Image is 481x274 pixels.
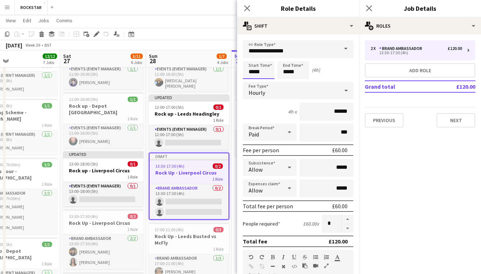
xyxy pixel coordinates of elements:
[63,92,143,148] app-job-card: 11:00-16:00 (5h)1/1Rock up - Depot [GEOGRAPHIC_DATA]1 RoleEvents (Event Manager)1/111:00-16:00 (5...
[63,124,143,148] app-card-role: Events (Event Manager)1/111:00-16:00 (5h)[PERSON_NAME]
[63,220,143,226] h3: Rock Up - Liverpool Circus
[6,17,16,24] span: View
[155,227,184,232] span: 17:00-21:00 (4h)
[43,54,57,59] span: 12/12
[42,261,52,266] span: 1 Role
[63,209,143,269] app-job-card: 13:30-17:30 (4h)0/2Rock Up - Liverpool Circus1 RoleBrand Ambassador2/213:30-17:30 (4h)[PERSON_NAM...
[23,17,31,24] span: Edit
[335,254,340,260] button: Text Color
[235,53,245,59] span: Mon
[42,162,52,167] span: 3/3
[42,242,52,247] span: 1/1
[433,81,475,92] td: £120.00
[303,220,319,227] div: £60.00 x
[149,153,229,220] div: Draft13:30-17:30 (4h)0/2Rock Up - Liverpool Circus1 RoleBrand Ambassador0/213:30-17:30 (4h)
[270,264,275,269] button: Horizontal Line
[63,151,143,157] div: Updated
[342,215,353,224] button: Increase
[20,16,34,25] a: Edit
[324,254,329,260] button: Ordered List
[379,46,425,51] div: Brand Ambassador
[150,184,228,219] app-card-role: Brand Ambassador0/213:30-17:30 (4h)
[150,169,228,176] h3: Rock Up - Liverpool Circus
[63,53,71,59] span: Sat
[332,147,348,154] div: £60.00
[63,151,143,206] app-job-card: Updated13:00-18:00 (5h)0/1Rock up - Liverpool Circus1 RoleEvents (Event Manager)0/113:00-18:00 (5h)
[36,16,52,25] a: Jobs
[281,254,286,260] button: Italic
[149,53,157,59] span: Sun
[365,81,433,92] td: Grand total
[249,131,259,138] span: Paid
[69,97,98,102] span: 11:00-16:00 (5h)
[3,16,19,25] a: View
[243,220,280,227] label: People required
[365,63,475,78] button: Add role
[128,161,138,167] span: 0/1
[249,254,254,260] button: Undo
[149,233,229,246] h3: Rock Up - Leeds Busted vs McFly
[155,163,184,169] span: 13:30-17:30 (4h)
[69,214,98,219] span: 13:30-17:30 (4h)
[127,116,138,121] span: 1 Role
[24,42,42,48] span: Week 39
[148,57,157,65] span: 28
[288,108,297,115] div: 4h x
[63,234,143,269] app-card-role: Brand Ambassador2/213:30-17:30 (4h)[PERSON_NAME][PERSON_NAME]
[259,254,264,260] button: Redo
[44,42,52,48] div: BST
[217,60,228,65] div: 4 Jobs
[302,254,307,260] button: Strikethrough
[213,246,223,252] span: 1 Role
[43,60,57,65] div: 7 Jobs
[149,94,229,100] div: Updated
[213,227,223,232] span: 0/3
[63,167,143,174] h3: Rock up - Liverpool Circus
[149,94,229,150] app-job-card: Updated12:00-17:00 (5h)0/1Rock up - Leeds Headingley1 RoleEvents (Event Manager)0/112:00-17:00 (5h)
[359,17,481,34] div: Roles
[313,254,318,260] button: Unordered List
[235,99,315,157] app-job-card: 08:00-16:00 (8h)1/1Roaming Scheme - [PERSON_NAME]1 RoleEvents (Event Manager)1/108:00-16:00 (8h)[...
[213,105,223,110] span: 0/1
[56,17,72,24] span: Comms
[292,254,297,260] button: Underline
[42,103,52,108] span: 1/1
[332,203,348,210] div: £60.00
[63,65,143,89] app-card-role: Events (Event Manager)1/111:00-16:00 (5h)[PERSON_NAME]
[149,65,229,92] app-card-role: Events (Event Manager)1/111:00-16:00 (5h)[MEDICAL_DATA][PERSON_NAME]
[243,147,279,154] div: Fee per person
[235,71,315,96] app-card-role: Events (Event Manager)1/108:00-16:00 (8h)[PERSON_NAME]
[15,0,48,14] button: ROCKSTAR
[128,97,138,102] span: 1/1
[234,57,245,65] span: 29
[212,176,223,182] span: 1 Role
[270,254,275,260] button: Bold
[243,238,267,245] div: Total fee
[312,67,320,73] div: (4h)
[131,54,143,59] span: 5/11
[292,264,297,269] button: HTML Code
[448,46,462,51] div: £120.00
[150,153,228,159] div: Draft
[217,54,227,59] span: 1/7
[131,60,142,65] div: 6 Jobs
[128,214,138,219] span: 0/2
[42,122,52,128] span: 1 Role
[62,57,71,65] span: 27
[235,40,315,96] app-job-card: 08:00-16:00 (8h)1/1Roaming Scheme - [PERSON_NAME]1 RoleEvents (Event Manager)1/108:00-16:00 (8h)[...
[149,111,229,117] h3: Rock up - Leeds Headingley
[302,263,307,269] button: Paste as plain text
[281,264,286,269] button: Clear Formatting
[235,130,315,157] app-card-role: Events (Event Manager)1/108:00-16:00 (8h)[MEDICAL_DATA][PERSON_NAME]
[63,103,143,116] h3: Rock up - Depot [GEOGRAPHIC_DATA]
[235,109,315,122] h3: Roaming Scheme - [PERSON_NAME]
[329,238,348,245] div: £120.00
[371,51,462,55] div: 13:30-17:30 (4h)
[149,125,229,150] app-card-role: Events (Event Manager)0/112:00-17:00 (5h)
[213,163,223,169] span: 0/2
[237,17,359,34] div: Shift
